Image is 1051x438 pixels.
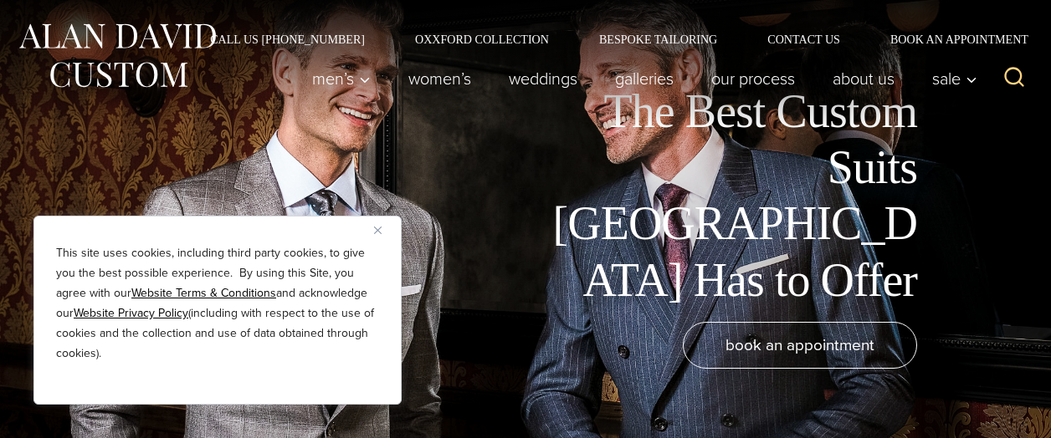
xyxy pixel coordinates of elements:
[312,70,371,87] span: Men’s
[374,227,382,234] img: Close
[294,62,987,95] nav: Primary Navigation
[994,59,1034,99] button: View Search Form
[185,33,1034,45] nav: Secondary Navigation
[932,70,977,87] span: Sale
[390,33,574,45] a: Oxxford Collection
[742,33,865,45] a: Contact Us
[74,304,188,322] a: Website Privacy Policy
[574,33,742,45] a: Bespoke Tailoring
[541,84,917,308] h1: The Best Custom Suits [GEOGRAPHIC_DATA] Has to Offer
[490,62,597,95] a: weddings
[814,62,914,95] a: About Us
[683,322,917,369] a: book an appointment
[17,18,218,93] img: Alan David Custom
[725,333,874,357] span: book an appointment
[374,220,394,240] button: Close
[185,33,390,45] a: Call Us [PHONE_NUMBER]
[865,33,1034,45] a: Book an Appointment
[131,284,276,302] a: Website Terms & Conditions
[693,62,814,95] a: Our Process
[390,62,490,95] a: Women’s
[597,62,693,95] a: Galleries
[56,243,379,364] p: This site uses cookies, including third party cookies, to give you the best possible experience. ...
